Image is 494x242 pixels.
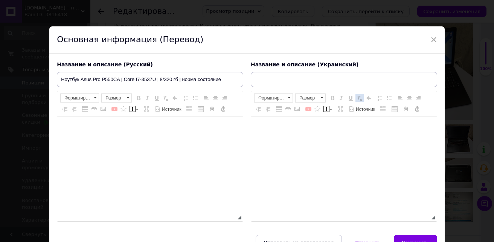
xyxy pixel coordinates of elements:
[154,105,182,113] a: Источник
[101,93,132,103] a: Размер
[413,105,421,113] a: Восстановить резервную копию...
[426,213,431,221] div: Подсчет символов
[143,94,152,102] a: Курсив (Ctrl+I)
[275,105,283,113] a: Таблица
[255,94,285,102] span: Форматирование
[364,94,373,102] a: Отменить (Ctrl+Z)
[110,105,119,113] a: Добавить видео с YouTube
[414,94,422,102] a: По правому краю
[220,94,229,102] a: По правому краю
[254,93,293,103] a: Форматирование
[202,94,210,102] a: По левому краю
[313,105,322,113] a: Вставить иконку
[211,94,220,102] a: По центру
[251,61,358,67] span: Название и описание (Украинский)
[208,105,216,113] a: Сделать резервную копию сейчас
[57,61,153,67] span: Название и описание (Русский)
[90,105,98,113] a: Вставить/Редактировать ссылку (Ctrl+L)
[337,94,346,102] a: Курсив (Ctrl+I)
[61,105,69,113] a: Уменьшить отступ
[328,94,337,102] a: Полужирный (Ctrl+B)
[152,94,161,102] a: Подчеркнутый (Ctrl+U)
[99,105,107,113] a: Изображение
[219,105,227,113] a: Восстановить резервную копию...
[402,105,410,113] a: Сделать резервную копию сейчас
[128,105,139,113] a: Вставить сообщение
[430,33,437,46] span: ×
[431,216,435,219] span: Перетащите для изменения размера
[191,94,199,102] a: Вставить / удалить маркированный список
[49,26,445,54] div: Основная информация (Перевод)
[134,94,143,102] a: Полужирный (Ctrl+B)
[346,94,355,102] a: Подчеркнутый (Ctrl+U)
[336,105,345,113] a: Развернуть
[61,94,91,102] span: Форматирование
[81,105,89,113] a: Таблица
[264,105,272,113] a: Увеличить отступ
[70,105,78,113] a: Увеличить отступ
[57,116,243,211] iframe: Визуальный текстовый редактор, E33858E5-8523-4FEA-B686-71EA08D6822A
[119,105,128,113] a: Вставить иконку
[379,105,387,113] a: Вставить шаблон
[355,106,375,113] span: Источник
[295,93,326,103] a: Размер
[385,94,393,102] a: Вставить / удалить маркированный список
[233,213,238,221] div: Подсчет символов
[348,105,376,113] a: Источник
[162,94,170,102] a: Убрать форматирование
[251,116,437,211] iframe: Визуальный текстовый редактор, A2379CFF-3D6A-4AFF-B268-9EDEF0FE774B
[255,105,263,113] a: Уменьшить отступ
[197,105,205,113] a: Создать таблицу
[405,94,413,102] a: По центру
[142,105,151,113] a: Развернуть
[355,94,364,102] a: Убрать форматирование
[171,94,179,102] a: Отменить (Ctrl+Z)
[284,105,292,113] a: Вставить/Редактировать ссылку (Ctrl+L)
[293,105,301,113] a: Изображение
[8,8,247,204] body: Визуальный текстовый редактор, 88666F13-9DDF-4F5E-929B-8D960D98AD97
[390,105,399,113] a: Создать таблицу
[376,94,384,102] a: Вставить / удалить нумерованный список
[396,94,404,102] a: По левому краю
[322,105,333,113] a: Вставить сообщение
[185,105,194,113] a: Вставить шаблон
[182,94,190,102] a: Вставить / удалить нумерованный список
[60,93,99,103] a: Форматирование
[304,105,313,113] a: Добавить видео с YouTube
[238,216,241,219] span: Перетащите для изменения размера
[161,106,181,113] span: Источник
[102,94,124,102] span: Размер
[296,94,318,102] span: Размер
